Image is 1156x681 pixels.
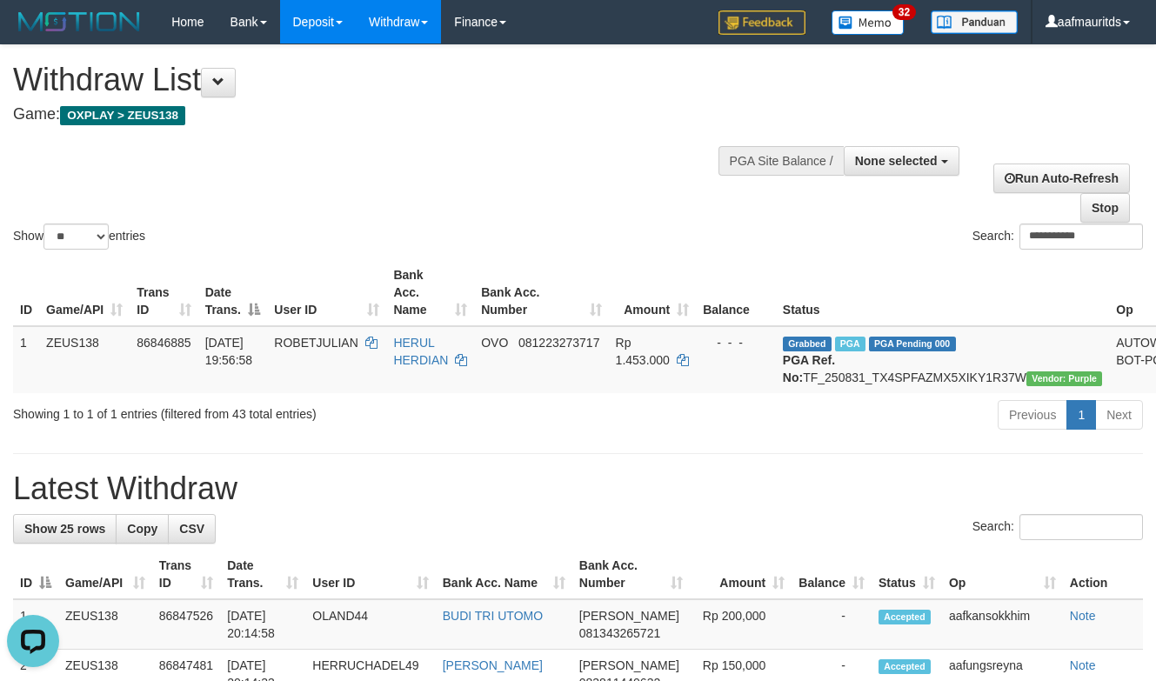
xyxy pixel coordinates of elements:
th: User ID: activate to sort column ascending [305,550,435,599]
a: CSV [168,514,216,544]
a: Previous [998,400,1067,430]
span: PGA Pending [869,337,956,351]
th: Date Trans.: activate to sort column ascending [220,550,305,599]
span: OXPLAY > ZEUS138 [60,106,185,125]
th: Status [776,259,1109,326]
a: 1 [1066,400,1096,430]
td: 1 [13,599,58,650]
span: ROBETJULIAN [274,336,357,350]
img: Feedback.jpg [718,10,805,35]
span: OVO [481,336,508,350]
span: Show 25 rows [24,522,105,536]
button: None selected [844,146,959,176]
th: Balance: activate to sort column ascending [792,550,872,599]
th: Game/API: activate to sort column ascending [39,259,130,326]
td: OLAND44 [305,599,435,650]
span: 32 [892,4,916,20]
label: Search: [972,224,1143,250]
th: Date Trans.: activate to sort column descending [198,259,268,326]
a: Next [1095,400,1143,430]
div: - - - [703,334,769,351]
span: [PERSON_NAME] [579,658,679,672]
th: Op: activate to sort column ascending [942,550,1063,599]
a: Run Auto-Refresh [993,164,1130,193]
th: ID [13,259,39,326]
td: 86847526 [152,599,221,650]
th: Status: activate to sort column ascending [872,550,942,599]
span: Copy 081223273717 to clipboard [518,336,599,350]
th: Amount: activate to sort column ascending [690,550,792,599]
a: [PERSON_NAME] [443,658,543,672]
img: panduan.png [931,10,1018,34]
th: Game/API: activate to sort column ascending [58,550,152,599]
span: Vendor URL: https://trx4.1velocity.biz [1026,371,1102,386]
span: None selected [855,154,938,168]
th: Bank Acc. Number: activate to sort column ascending [572,550,690,599]
a: HERUL HERDIAN [393,336,448,367]
td: - [792,599,872,650]
input: Search: [1019,224,1143,250]
td: ZEUS138 [58,599,152,650]
span: 86846885 [137,336,190,350]
span: Accepted [879,659,931,674]
a: Stop [1080,193,1130,223]
span: Copy [127,522,157,536]
th: Action [1063,550,1143,599]
span: [PERSON_NAME] [579,609,679,623]
label: Search: [972,514,1143,540]
td: [DATE] 20:14:58 [220,599,305,650]
span: Rp 1.453.000 [616,336,670,367]
td: 1 [13,326,39,393]
select: Showentries [43,224,109,250]
a: BUDI TRI UTOMO [443,609,543,623]
b: PGA Ref. No: [783,353,835,384]
th: Trans ID: activate to sort column ascending [130,259,197,326]
img: Button%20Memo.svg [832,10,905,35]
span: Grabbed [783,337,832,351]
h1: Withdraw List [13,63,753,97]
td: Rp 200,000 [690,599,792,650]
span: Accepted [879,610,931,624]
td: aafkansokkhim [942,599,1063,650]
a: Copy [116,514,169,544]
span: CSV [179,522,204,536]
th: Bank Acc. Number: activate to sort column ascending [474,259,608,326]
th: Balance [696,259,776,326]
a: Note [1070,658,1096,672]
th: ID: activate to sort column descending [13,550,58,599]
td: TF_250831_TX4SPFAZMX5XIKY1R37W [776,326,1109,393]
th: Bank Acc. Name: activate to sort column ascending [436,550,572,599]
th: User ID: activate to sort column ascending [267,259,386,326]
span: Marked by aafsreyleap [835,337,865,351]
td: ZEUS138 [39,326,130,393]
span: Copy 081343265721 to clipboard [579,626,660,640]
h4: Game: [13,106,753,124]
h1: Latest Withdraw [13,471,1143,506]
a: Show 25 rows [13,514,117,544]
span: [DATE] 19:56:58 [205,336,253,367]
button: Open LiveChat chat widget [7,7,59,59]
th: Bank Acc. Name: activate to sort column ascending [386,259,474,326]
label: Show entries [13,224,145,250]
img: MOTION_logo.png [13,9,145,35]
div: Showing 1 to 1 of 1 entries (filtered from 43 total entries) [13,398,469,423]
div: PGA Site Balance / [718,146,844,176]
th: Amount: activate to sort column ascending [609,259,697,326]
input: Search: [1019,514,1143,540]
th: Trans ID: activate to sort column ascending [152,550,221,599]
a: Note [1070,609,1096,623]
